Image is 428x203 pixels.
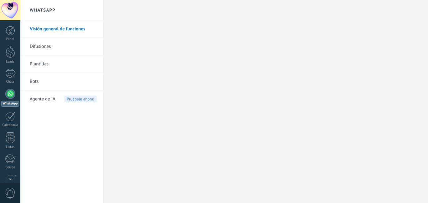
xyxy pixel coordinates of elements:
[20,73,103,90] li: Bots
[20,20,103,38] li: Visión general de funciones
[1,80,19,84] div: Chats
[1,60,19,64] div: Leads
[30,38,97,55] a: Difusiones
[30,73,97,90] a: Bots
[1,123,19,127] div: Calendario
[20,90,103,108] li: Agente de IA
[30,20,97,38] a: Visión general de funciones
[1,145,19,149] div: Listas
[1,165,19,170] div: Correo
[20,55,103,73] li: Plantillas
[20,38,103,55] li: Difusiones
[1,37,19,41] div: Panel
[1,101,19,107] div: WhatsApp
[30,55,97,73] a: Plantillas
[30,90,97,108] a: Agente de IAPruébalo ahora!
[30,90,55,108] span: Agente de IA
[64,96,97,102] span: Pruébalo ahora!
